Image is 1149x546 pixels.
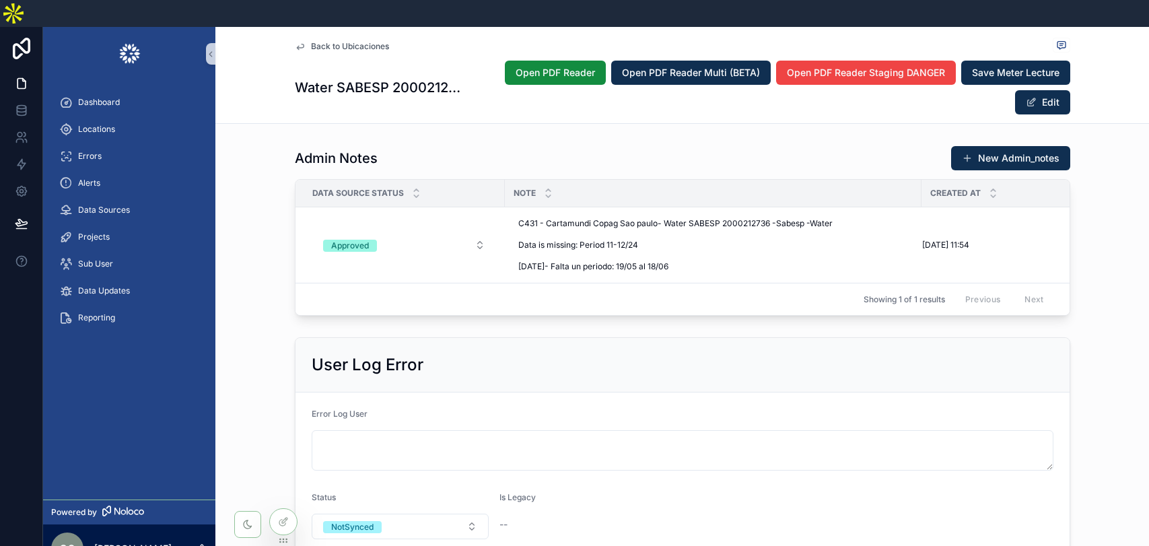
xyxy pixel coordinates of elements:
div: NotSynced [331,521,374,533]
h1: Water SABESP 2000212736 [295,78,464,97]
span: Locations [78,124,115,135]
a: Reporting [51,306,207,330]
h1: Admin Notes [295,149,378,168]
button: Open PDF Reader [505,61,606,85]
a: Alerts [51,171,207,195]
button: Save Meter Lecture [961,61,1070,85]
a: Dashboard [51,90,207,114]
span: -- [499,518,508,531]
span: Powered by [51,507,97,518]
span: Reporting [78,312,115,323]
a: Errors [51,144,207,168]
a: Select Button [312,232,497,258]
span: Open PDF Reader Staging DANGER [787,66,945,79]
span: [DATE] 11:54 [922,240,969,250]
span: Sub User [78,259,113,269]
span: Data Source Status [312,188,404,199]
button: Select Button [312,233,496,257]
button: Open PDF Reader Multi (BETA) [611,61,771,85]
span: Projects [78,232,110,242]
span: C431 - Cartamundi Copag Sao paulo- Water SABESP 2000212736 -Sabesp -Water Data is missing: Period... [518,218,908,272]
button: Open PDF Reader Staging DANGER [776,61,956,85]
span: Is Legacy [499,492,536,502]
span: Note [514,188,536,199]
a: Locations [51,117,207,141]
button: Edit [1015,90,1070,114]
span: Created at [930,188,981,199]
span: Dashboard [78,97,120,108]
span: Alerts [78,178,100,189]
div: Approved [331,240,369,252]
a: Data Sources [51,198,207,222]
div: scrollable content [43,81,215,347]
a: Projects [51,225,207,249]
span: Errors [78,151,102,162]
span: Open PDF Reader Multi (BETA) [622,66,760,79]
span: Showing 1 of 1 results [864,294,945,305]
span: Back to Ubicaciones [311,41,389,52]
span: Error Log User [312,409,368,419]
a: Powered by [43,500,215,524]
a: Back to Ubicaciones [295,41,389,52]
a: Data Updates [51,279,207,303]
button: New Admin_notes [951,146,1070,170]
span: Save Meter Lecture [972,66,1059,79]
h2: User Log Error [312,354,423,376]
span: Data Updates [78,285,130,296]
a: Sub User [51,252,207,276]
span: Open PDF Reader [516,66,595,79]
button: Select Button [312,514,489,539]
a: [DATE] 11:54 [922,240,1064,250]
a: C431 - Cartamundi Copag Sao paulo- Water SABESP 2000212736 -Sabesp -Water Data is missing: Period... [513,213,913,277]
img: App logo [118,43,141,65]
span: Status [312,492,336,502]
span: Data Sources [78,205,130,215]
